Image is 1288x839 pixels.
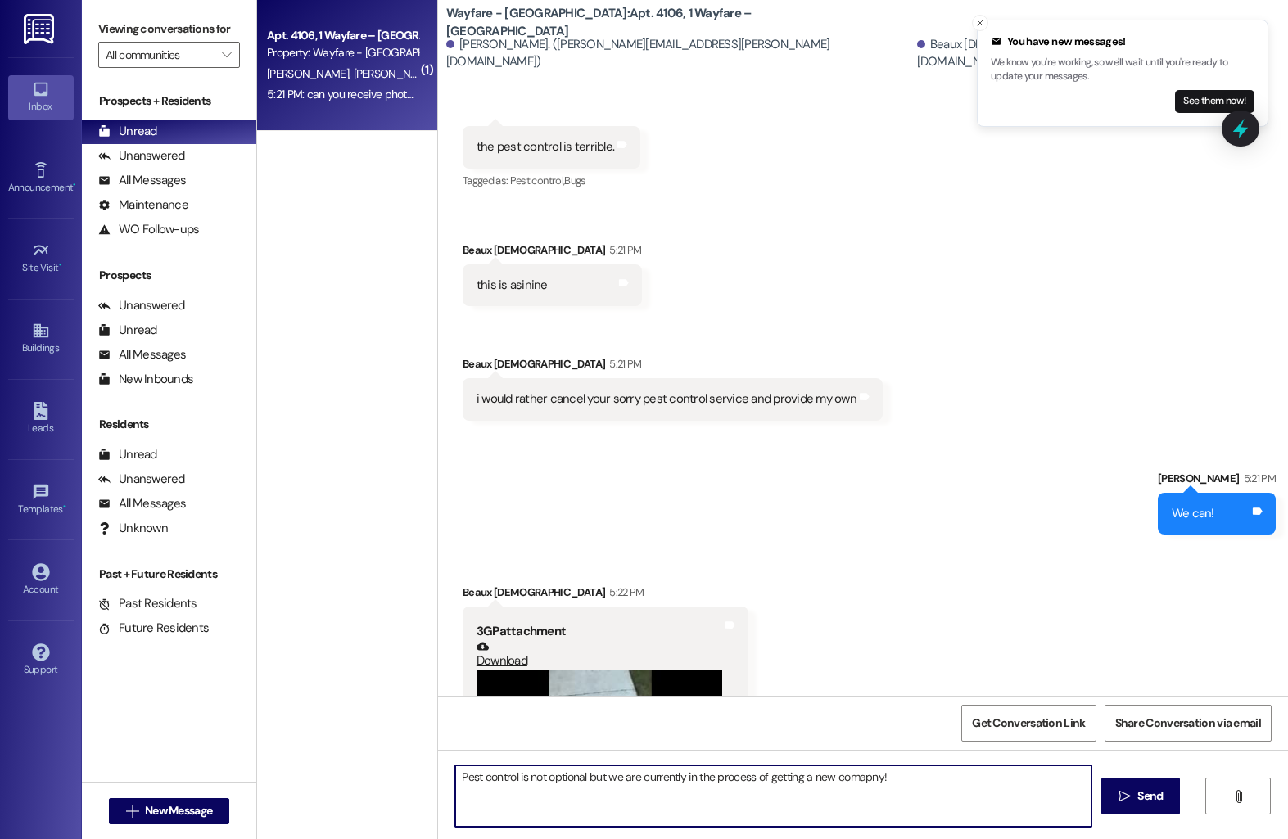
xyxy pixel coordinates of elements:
[1105,705,1272,742] button: Share Conversation via email
[98,196,188,214] div: Maintenance
[98,595,197,612] div: Past Residents
[961,705,1096,742] button: Get Conversation Link
[1172,505,1214,522] div: We can!
[1119,790,1131,803] i: 
[98,16,240,42] label: Viewing conversations for
[98,123,157,140] div: Unread
[98,620,209,637] div: Future Residents
[98,446,157,463] div: Unread
[1101,778,1181,814] button: Send
[82,267,256,284] div: Prospects
[1232,790,1245,803] i: 
[98,297,185,314] div: Unanswered
[477,640,722,669] a: Download
[1137,787,1163,805] span: Send
[82,416,256,433] div: Residents
[109,798,230,824] button: New Message
[82,566,256,583] div: Past + Future Residents
[8,397,74,441] a: Leads
[63,501,66,512] span: •
[605,584,644,601] div: 5:22 PM
[267,66,354,81] span: [PERSON_NAME]
[463,169,640,192] div: Tagged as:
[24,14,57,44] img: ResiDesk Logo
[972,15,988,31] button: Close toast
[605,355,641,372] div: 5:21 PM
[98,471,185,488] div: Unanswered
[98,346,186,363] div: All Messages
[98,322,157,339] div: Unread
[267,44,418,61] div: Property: Wayfare - [GEOGRAPHIC_DATA]
[267,27,418,44] div: Apt. 4106, 1 Wayfare – [GEOGRAPHIC_DATA]
[8,558,74,602] a: Account
[8,478,74,522] a: Templates •
[73,179,75,191] span: •
[477,623,566,639] b: 3GP attachment
[59,259,61,271] span: •
[455,765,1091,827] textarea: Pest control is not optional but we are currently in the process of getting a new comapny!
[1175,90,1254,113] button: See them now!
[477,390,856,408] div: i would rather cancel your sorry pest control service and provide my own
[8,237,74,281] a: Site Visit •
[267,87,551,101] div: 5:21 PM: can you receive photos or videos through this text ?
[98,371,193,388] div: New Inbounds
[446,36,913,71] div: [PERSON_NAME]. ([PERSON_NAME][EMAIL_ADDRESS][PERSON_NAME][DOMAIN_NAME])
[564,174,585,187] span: Bugs
[145,802,212,819] span: New Message
[972,715,1085,732] span: Get Conversation Link
[106,42,214,68] input: All communities
[1158,470,1276,493] div: [PERSON_NAME]
[917,36,1276,71] div: Beaux [DEMOGRAPHIC_DATA]. ([EMAIL_ADDRESS][DOMAIN_NAME])
[477,277,548,294] div: this is asinine
[8,317,74,361] a: Buildings
[98,147,185,165] div: Unanswered
[98,520,168,537] div: Unknown
[446,5,774,40] b: Wayfare - [GEOGRAPHIC_DATA]: Apt. 4106, 1 Wayfare – [GEOGRAPHIC_DATA]
[222,48,231,61] i: 
[98,221,199,238] div: WO Follow-ups
[1240,470,1276,487] div: 5:21 PM
[8,75,74,120] a: Inbox
[463,584,748,607] div: Beaux [DEMOGRAPHIC_DATA]
[1115,715,1261,732] span: Share Conversation via email
[510,174,565,187] span: Pest control ,
[8,638,74,683] a: Support
[98,495,186,512] div: All Messages
[477,138,614,156] div: the pest control is terrible.
[991,34,1254,50] div: You have new messages!
[463,241,642,264] div: Beaux [DEMOGRAPHIC_DATA]
[353,66,547,81] span: [PERSON_NAME][DEMOGRAPHIC_DATA]
[991,56,1254,84] p: We know you're working, so we'll wait until you're ready to update your messages.
[605,241,641,259] div: 5:21 PM
[463,355,883,378] div: Beaux [DEMOGRAPHIC_DATA]
[82,92,256,110] div: Prospects + Residents
[98,172,186,189] div: All Messages
[126,805,138,818] i: 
